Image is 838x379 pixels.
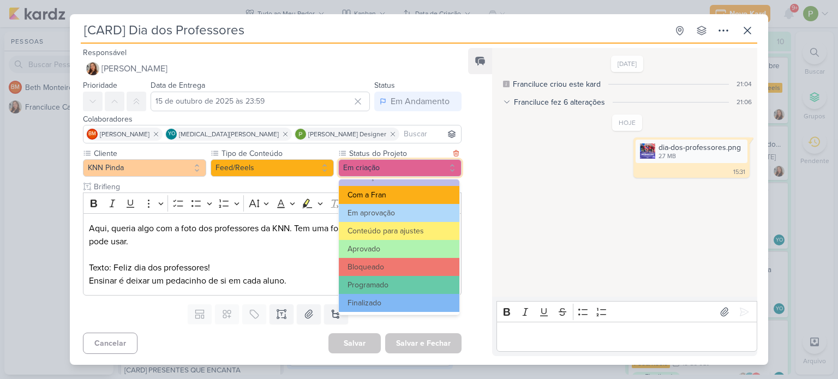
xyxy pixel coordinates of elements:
[83,192,462,214] div: Editor toolbar
[295,129,306,140] img: Paloma Paixão Designer
[83,113,462,125] div: Colaboradores
[168,131,175,137] p: YO
[636,140,747,163] div: dia-dos-professores.png
[83,333,137,354] button: Cancelar
[83,81,117,90] label: Prioridade
[659,142,741,153] div: dia-dos-professores.png
[503,81,510,87] div: Este log é visível à todos no kard
[391,95,450,108] div: Em Andamento
[339,258,459,276] button: Bloqueado
[88,131,96,137] p: BM
[92,181,462,192] input: Texto sem título
[659,152,741,161] div: 2.7 MB
[89,274,456,287] p: Ensinar é deixar um pedacinho de si em cada aluno.
[339,204,459,222] button: Em aprovação
[220,148,334,159] label: Tipo de Conteúdo
[101,62,167,75] span: [PERSON_NAME]
[100,129,149,139] span: [PERSON_NAME]
[737,97,752,107] div: 21:06
[89,222,456,248] p: Aqui, queria algo com a foto dos professores da KNN. Tem uma foto que a Ju mandou no grupo, pode ...
[496,301,757,322] div: Editor toolbar
[83,213,462,296] div: Editor editing area: main
[339,294,459,312] button: Finalizado
[402,128,459,141] input: Buscar
[89,261,456,274] p: Texto: Feliz dia dos professores!
[640,143,655,159] img: PhngQDxO19VFog0k0XS8jBf3JBsOSPjWcOhy7aP2.png
[339,276,459,294] button: Programado
[151,92,370,111] input: Select a date
[348,148,450,159] label: Status do Projeto
[339,186,459,204] button: Com a Fran
[86,62,99,75] img: Franciluce Carvalho
[374,92,462,111] button: Em Andamento
[166,129,177,140] div: Yasmin Oliveira
[338,159,462,177] button: Em criação
[179,129,279,139] span: [MEDICAL_DATA][PERSON_NAME]
[83,48,127,57] label: Responsável
[151,81,205,90] label: Data de Entrega
[339,240,459,258] button: Aprovado
[93,148,206,159] label: Cliente
[737,79,752,89] div: 21:04
[496,322,757,352] div: Editor editing area: main
[514,97,605,108] div: Franciluce fez 6 alterações
[83,59,462,79] button: [PERSON_NAME]
[308,129,386,139] span: [PERSON_NAME] Designer
[374,81,395,90] label: Status
[339,222,459,240] button: Conteúdo para ajustes
[733,168,745,177] div: 15:31
[83,159,206,177] button: KNN Pinda
[211,159,334,177] button: Feed/Reels
[513,79,601,90] div: Franciluce criou este kard
[87,129,98,140] div: Beth Monteiro
[81,21,668,40] input: Kard Sem Título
